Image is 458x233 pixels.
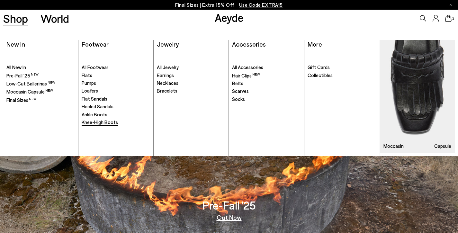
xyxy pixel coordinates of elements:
a: All Jewelry [157,64,226,71]
a: Socks [232,96,301,103]
a: Out Now [217,214,242,220]
a: Loafers [82,88,150,94]
a: Pumps [82,80,150,86]
a: Belts [232,80,301,87]
span: Flats [82,72,92,78]
span: Earrings [157,72,174,78]
a: Shop [3,13,28,24]
span: Bracelets [157,88,177,94]
span: Scarves [232,88,249,94]
a: All New In [6,64,75,71]
a: Collectibles [308,72,377,79]
a: Moccasin Capsule [6,88,75,95]
span: Final Sizes [6,97,37,103]
a: Ankle Boots [82,112,150,118]
span: Flat Sandals [82,96,107,102]
a: Scarves [232,88,301,94]
a: New In [6,40,25,48]
span: All New In [6,64,26,70]
a: Aeyde [215,11,244,24]
span: Pre-Fall '25 [6,73,39,78]
span: Socks [232,96,245,102]
span: Necklaces [157,80,178,86]
span: Hair Clips [232,73,260,78]
a: Accessories [232,40,266,48]
a: More [308,40,322,48]
span: Gift Cards [308,64,330,70]
a: Low-Cut Ballerinas [6,80,75,87]
a: 2 [445,15,452,22]
a: Footwear [82,40,109,48]
span: Low-Cut Ballerinas [6,81,55,86]
span: Heeled Sandals [82,103,113,109]
span: Moccasin Capsule [6,89,53,94]
span: Pumps [82,80,96,86]
span: All Footwear [82,64,108,70]
a: Necklaces [157,80,226,86]
a: Final Sizes [6,97,75,103]
a: Flat Sandals [82,96,150,102]
span: Collectibles [308,72,333,78]
a: Knee-High Boots [82,119,150,126]
a: All Footwear [82,64,150,71]
span: Loafers [82,88,98,94]
span: All Accessories [232,64,263,70]
p: Final Sizes | Extra 15% Off [175,1,283,9]
span: All Jewelry [157,64,179,70]
a: All Accessories [232,64,301,71]
a: Moccasin Capsule [380,40,455,153]
a: Heeled Sandals [82,103,150,110]
a: Jewelry [157,40,179,48]
span: Belts [232,80,243,86]
img: Mobile_e6eede4d-78b8-4bd1-ae2a-4197e375e133_900x.jpg [380,40,455,153]
a: Gift Cards [308,64,377,71]
h3: Capsule [434,144,451,148]
h3: Moccasin [383,144,404,148]
a: Pre-Fall '25 [6,72,75,79]
span: 2 [452,17,455,20]
span: Knee-High Boots [82,119,118,125]
a: Hair Clips [232,72,301,79]
span: Navigate to /collections/ss25-final-sizes [239,2,283,8]
span: Ankle Boots [82,112,107,117]
a: Flats [82,72,150,79]
h3: Pre-Fall '25 [202,200,256,211]
a: Bracelets [157,88,226,94]
a: World [40,13,69,24]
a: Earrings [157,72,226,79]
